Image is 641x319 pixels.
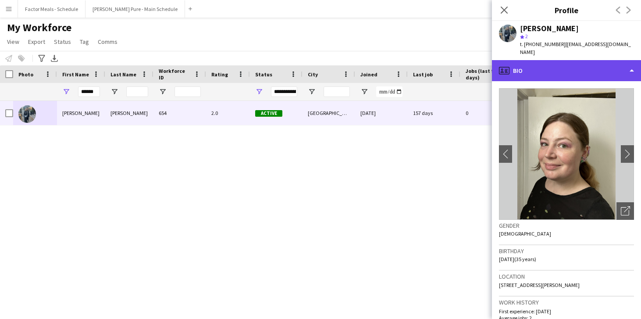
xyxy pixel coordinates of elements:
h3: Work history [499,298,634,306]
h3: Profile [492,4,641,16]
a: Tag [76,36,93,47]
a: Status [50,36,75,47]
span: Workforce ID [159,68,190,81]
input: Last Name Filter Input [126,86,148,97]
button: Open Filter Menu [360,88,368,96]
span: Comms [98,38,118,46]
button: Factor Meals - Schedule [18,0,85,18]
h3: Birthday [499,247,634,255]
a: Comms [94,36,121,47]
input: Workforce ID Filter Input [174,86,201,97]
input: Joined Filter Input [376,86,402,97]
div: 0 [460,101,517,125]
span: Photo [18,71,33,78]
span: [DEMOGRAPHIC_DATA] [499,230,551,237]
span: Joined [360,71,377,78]
span: City [308,71,318,78]
button: Open Filter Menu [159,88,167,96]
span: My Workforce [7,21,71,34]
button: Open Filter Menu [110,88,118,96]
span: Rating [211,71,228,78]
button: Open Filter Menu [62,88,70,96]
span: [DATE] (35 years) [499,256,536,262]
a: Export [25,36,49,47]
span: Tag [80,38,89,46]
span: Last job [413,71,433,78]
span: Last Name [110,71,136,78]
span: Active [255,110,282,117]
h3: Location [499,272,634,280]
span: [STREET_ADDRESS][PERSON_NAME] [499,282,580,288]
div: 654 [153,101,206,125]
span: Jobs (last 90 days) [466,68,502,81]
h3: Gender [499,222,634,229]
button: [PERSON_NAME] Pure - Main Schedule [85,0,185,18]
div: Bio [492,60,641,81]
div: 157 days [408,101,460,125]
input: City Filter Input [324,86,350,97]
div: [GEOGRAPHIC_DATA] [303,101,355,125]
span: Status [54,38,71,46]
span: First Name [62,71,89,78]
div: [DATE] [355,101,408,125]
app-action-btn: Advanced filters [36,53,47,64]
span: 2 [525,33,528,39]
div: 2.0 [206,101,250,125]
div: [PERSON_NAME] [520,25,579,32]
img: Crew avatar or photo [499,88,634,220]
span: | [EMAIL_ADDRESS][DOMAIN_NAME] [520,41,631,55]
a: View [4,36,23,47]
span: Status [255,71,272,78]
span: Export [28,38,45,46]
input: First Name Filter Input [78,86,100,97]
span: t. [PHONE_NUMBER] [520,41,566,47]
app-action-btn: Export XLSX [49,53,60,64]
img: Alison Niven [18,105,36,123]
button: Open Filter Menu [255,88,263,96]
span: View [7,38,19,46]
div: [PERSON_NAME] [57,101,105,125]
button: Open Filter Menu [308,88,316,96]
div: [PERSON_NAME] [105,101,153,125]
p: First experience: [DATE] [499,308,634,315]
div: Open photos pop-in [616,202,634,220]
